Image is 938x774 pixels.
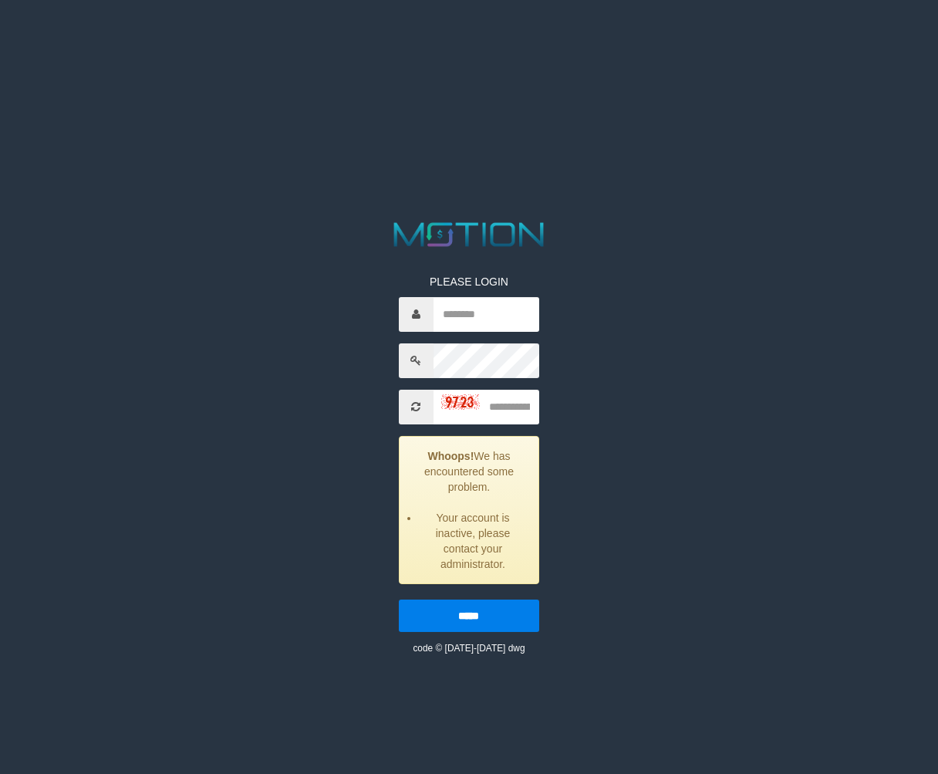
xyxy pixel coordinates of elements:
[399,274,540,289] p: PLEASE LOGIN
[413,643,525,654] small: code © [DATE]-[DATE] dwg
[399,436,540,584] div: We has encountered some problem.
[419,510,528,572] li: Your account is inactive, please contact your administrator.
[427,450,474,462] strong: Whoops!
[387,218,552,251] img: MOTION_logo.png
[441,394,480,410] img: captcha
